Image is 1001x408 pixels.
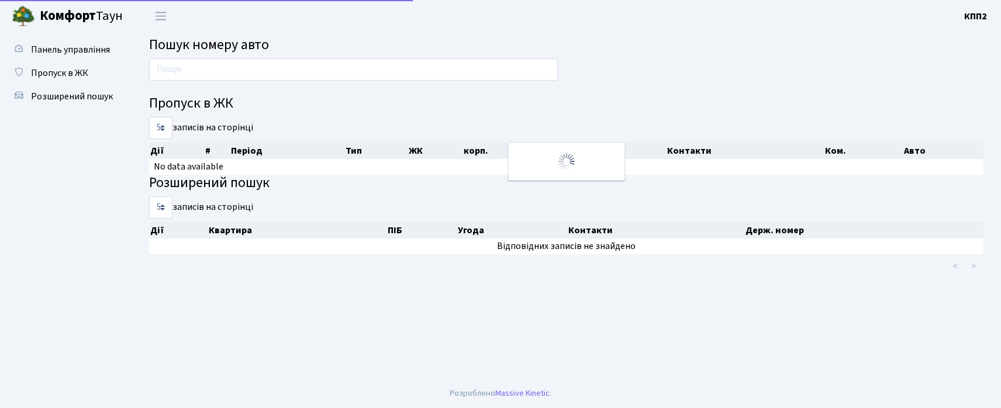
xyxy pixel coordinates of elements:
span: Пропуск в ЖК [31,67,88,79]
th: корп. [462,143,553,159]
th: Контакти [567,222,744,238]
b: Комфорт [40,6,96,25]
span: Таун [40,6,123,26]
td: No data available [149,159,983,175]
th: Ком. [824,143,903,159]
h4: Пропуск в ЖК [149,95,983,112]
th: Контакти [666,143,824,159]
th: Дії [149,222,208,238]
th: Дії [149,143,204,159]
a: Розширений пошук [6,85,123,108]
span: Розширений пошук [31,90,113,103]
div: Розроблено . [450,387,551,400]
th: ЖК [408,143,462,159]
label: записів на сторінці [149,196,253,219]
img: logo.png [12,5,35,28]
th: Тип [344,143,408,159]
th: # [204,143,230,159]
th: Держ. номер [744,222,983,238]
th: Квартира [208,222,386,238]
select: записів на сторінці [149,196,172,219]
a: КПП2 [964,9,987,23]
span: Пошук номеру авто [149,34,269,55]
h4: Розширений пошук [149,175,983,192]
a: Панель управління [6,38,123,61]
input: Пошук [149,58,558,81]
label: записів на сторінці [149,117,253,139]
b: КПП2 [964,10,987,23]
td: Відповідних записів не знайдено [149,238,983,254]
img: Обробка... [557,152,576,171]
button: Переключити навігацію [146,6,175,26]
th: Авто [903,143,983,159]
a: Пропуск в ЖК [6,61,123,85]
a: Massive Kinetic [495,387,550,399]
th: ПІБ [386,222,457,238]
span: Панель управління [31,43,110,56]
th: Угода [457,222,567,238]
select: записів на сторінці [149,117,172,139]
th: Період [230,143,344,159]
th: ПІБ [609,143,666,159]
